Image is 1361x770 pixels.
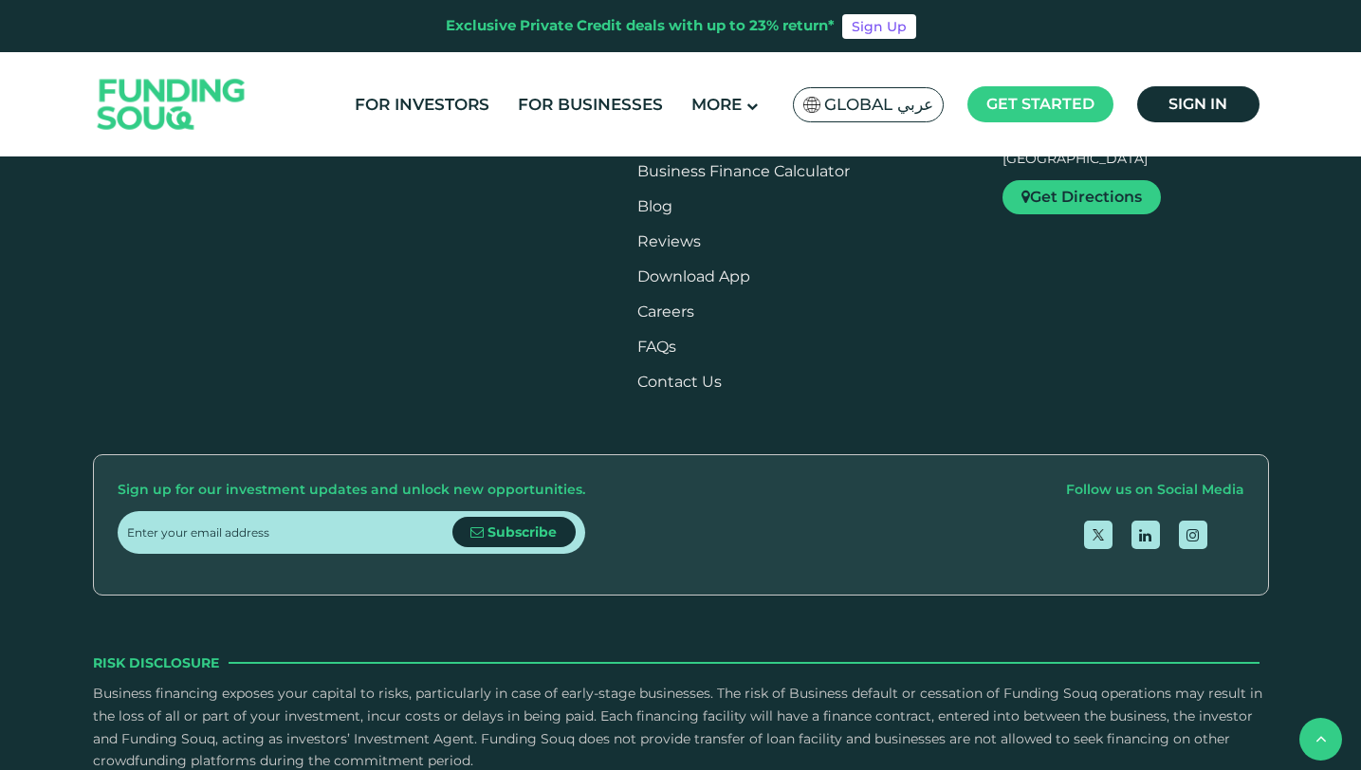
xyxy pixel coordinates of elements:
div: Exclusive Private Credit deals with up to 23% return* [446,15,835,37]
button: Subscribe [452,517,576,547]
span: Sign in [1168,95,1227,113]
a: open Linkedin [1131,521,1160,549]
a: For Investors [350,89,494,120]
a: Get Directions [1002,180,1161,214]
img: twitter [1093,529,1104,541]
a: Blog [637,197,672,215]
span: Risk Disclosure [93,652,219,673]
div: Sign up for our investment updates and unlock new opportunities. [118,479,585,502]
span: Subscribe [487,523,557,541]
img: Logo [79,57,265,153]
a: For Businesses [513,89,668,120]
img: SA Flag [803,97,820,113]
a: Reviews [637,232,701,250]
a: Sign in [1137,86,1260,122]
span: Careers [637,302,694,321]
a: Business Finance Calculator [637,162,850,180]
span: Get started [986,95,1094,113]
a: Sign Up [842,14,916,39]
a: Download App [637,267,750,285]
span: Global عربي [824,94,933,116]
input: Enter your email address [127,511,452,554]
button: back [1299,718,1342,761]
a: open Instagram [1179,521,1207,549]
span: More [691,95,742,114]
a: Contact Us [637,373,722,391]
a: open Twitter [1084,521,1113,549]
div: Follow us on Social Media [1066,479,1244,502]
a: FAQs [637,338,676,356]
